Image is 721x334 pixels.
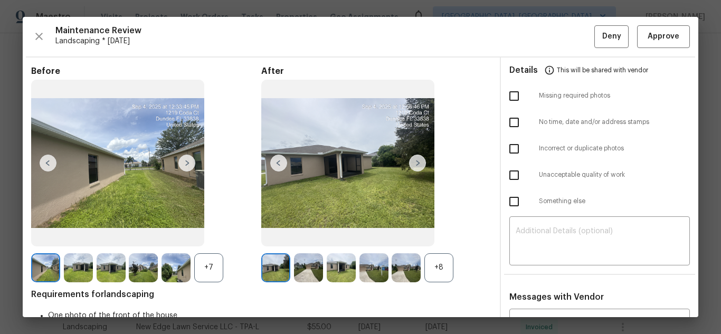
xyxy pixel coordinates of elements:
[55,25,594,36] span: Maintenance Review
[48,310,491,321] li: One photo of the front of the house
[178,155,195,171] img: right-chevron-button-url
[194,253,223,282] div: +7
[270,155,287,171] img: left-chevron-button-url
[501,188,698,215] div: Something else
[261,66,491,77] span: After
[40,155,56,171] img: left-chevron-button-url
[424,253,453,282] div: +8
[409,155,426,171] img: right-chevron-button-url
[31,66,261,77] span: Before
[501,83,698,109] div: Missing required photos
[509,293,604,301] span: Messages with Vendor
[602,30,621,43] span: Deny
[539,118,690,127] span: No time, date and/or address stamps
[501,109,698,136] div: No time, date and/or address stamps
[539,197,690,206] span: Something else
[648,30,679,43] span: Approve
[594,25,629,48] button: Deny
[557,58,648,83] span: This will be shared with vendor
[637,25,690,48] button: Approve
[509,58,538,83] span: Details
[31,289,491,300] span: Requirements for landscaping
[539,91,690,100] span: Missing required photos
[501,162,698,188] div: Unacceptable quality of work
[539,144,690,153] span: Incorrect or duplicate photos
[55,36,594,46] span: Landscaping * [DATE]
[539,170,690,179] span: Unacceptable quality of work
[501,136,698,162] div: Incorrect or duplicate photos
